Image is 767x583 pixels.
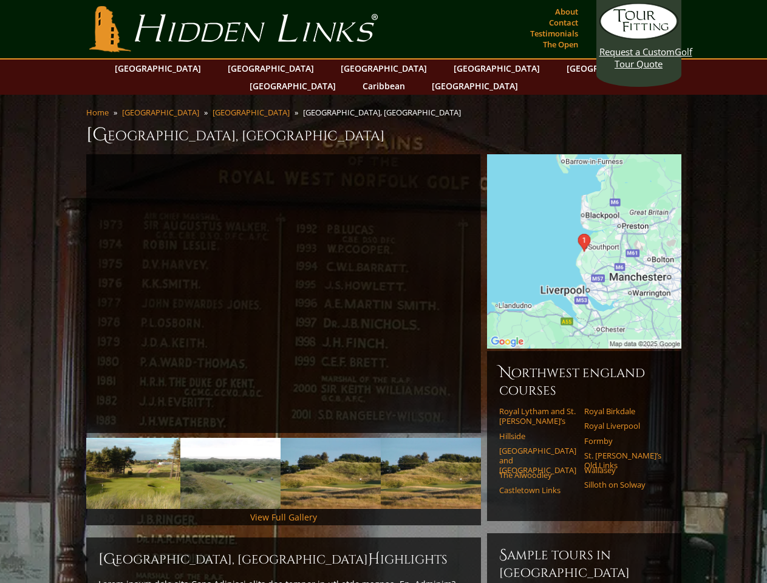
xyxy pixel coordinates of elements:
a: Contact [546,14,581,31]
a: The Open [540,36,581,53]
a: Royal Liverpool [584,421,661,431]
a: [GEOGRAPHIC_DATA] [109,60,207,77]
h6: Northwest England Courses [499,363,669,399]
span: Request a Custom [599,46,675,58]
img: Google Map of The Clubhouse, Hastings Rd, Hillside, Southport, Southport PR8 2LU, United Kingdom [487,154,681,349]
a: [GEOGRAPHIC_DATA] [561,60,659,77]
a: [GEOGRAPHIC_DATA] [244,77,342,95]
h2: [GEOGRAPHIC_DATA], [GEOGRAPHIC_DATA] ighlights [98,550,469,569]
a: [GEOGRAPHIC_DATA] and [GEOGRAPHIC_DATA] [499,446,576,476]
a: Formby [584,436,661,446]
a: Testimonials [527,25,581,42]
a: St. [PERSON_NAME]’s Old Links [584,451,661,471]
a: [GEOGRAPHIC_DATA] [222,60,320,77]
a: [GEOGRAPHIC_DATA] [213,107,290,118]
a: View Full Gallery [250,511,317,523]
a: [GEOGRAPHIC_DATA] [335,60,433,77]
h6: Sample Tours in [GEOGRAPHIC_DATA] [499,545,669,581]
a: The Alwoodley [499,470,576,480]
li: [GEOGRAPHIC_DATA], [GEOGRAPHIC_DATA] [303,107,466,118]
a: [GEOGRAPHIC_DATA] [122,107,199,118]
a: [GEOGRAPHIC_DATA] [426,77,524,95]
a: Silloth on Solway [584,480,661,489]
a: [GEOGRAPHIC_DATA] [448,60,546,77]
a: Wallasey [584,465,661,475]
span: H [368,550,380,569]
a: Hillside [499,431,576,441]
h1: [GEOGRAPHIC_DATA], [GEOGRAPHIC_DATA] [86,123,681,147]
a: Request a CustomGolf Tour Quote [599,3,678,70]
a: Home [86,107,109,118]
a: About [552,3,581,20]
a: Caribbean [356,77,411,95]
a: Castletown Links [499,485,576,495]
a: Royal Lytham and St. [PERSON_NAME]’s [499,406,576,426]
a: Royal Birkdale [584,406,661,416]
